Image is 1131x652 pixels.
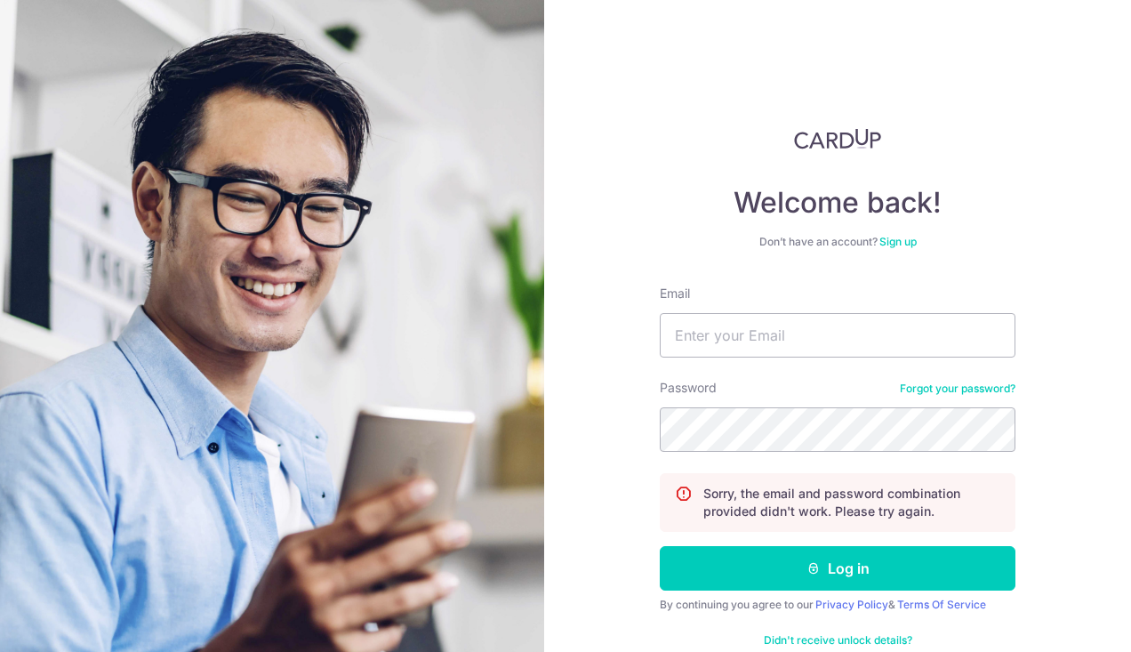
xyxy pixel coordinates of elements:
[764,633,912,648] a: Didn't receive unlock details?
[815,598,888,611] a: Privacy Policy
[794,128,881,149] img: CardUp Logo
[897,598,986,611] a: Terms Of Service
[660,185,1015,221] h4: Welcome back!
[879,235,917,248] a: Sign up
[660,546,1015,591] button: Log in
[660,235,1015,249] div: Don’t have an account?
[660,379,717,397] label: Password
[660,285,690,302] label: Email
[900,382,1015,396] a: Forgot your password?
[660,598,1015,612] div: By continuing you agree to our &
[703,485,1000,520] p: Sorry, the email and password combination provided didn't work. Please try again.
[660,313,1015,358] input: Enter your Email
